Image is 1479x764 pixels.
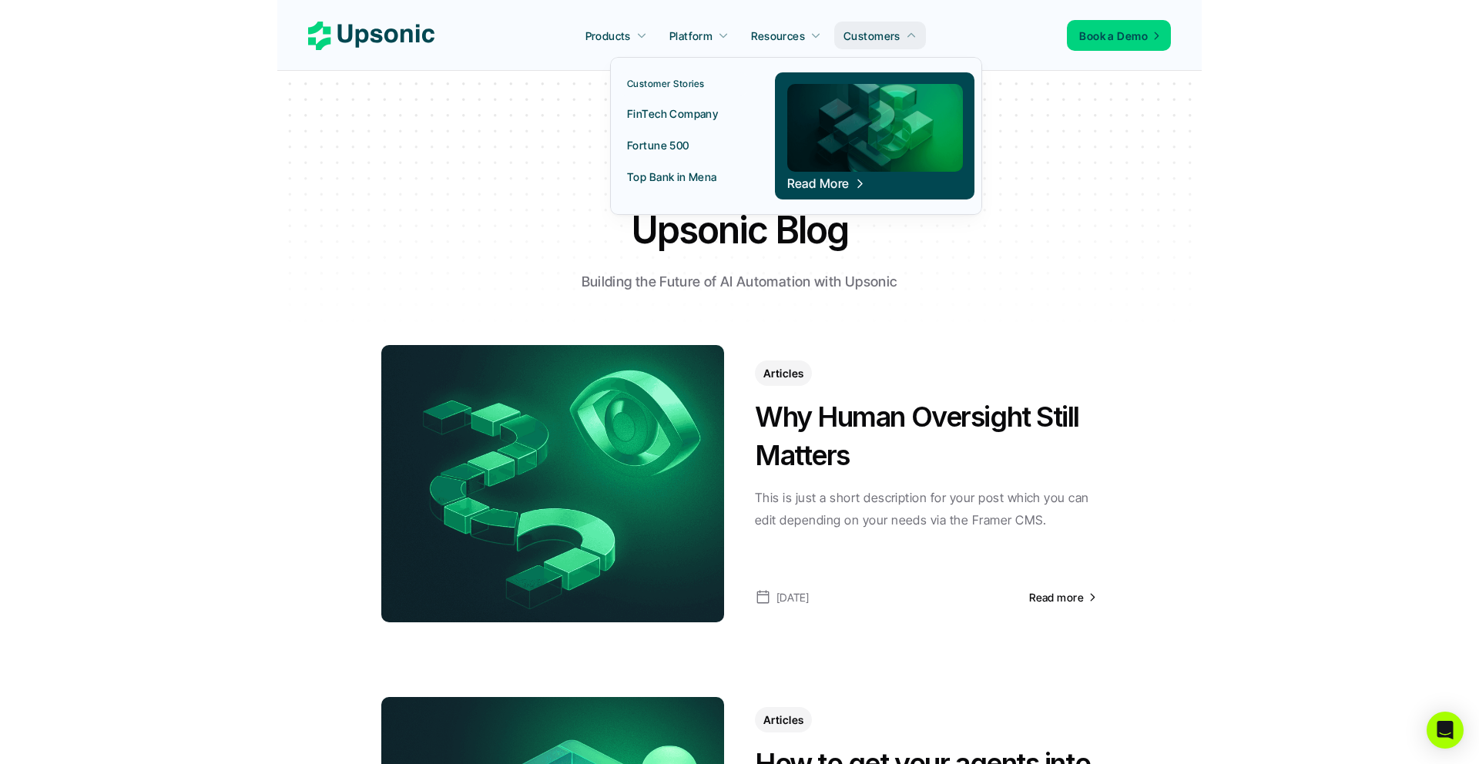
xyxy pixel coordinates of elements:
h1: Upsonic Blog [470,204,1009,256]
div: Open Intercom Messenger [1427,712,1464,749]
p: [DATE] [776,588,810,607]
a: FinTech Company [618,99,748,127]
p: Articles [763,365,803,381]
p: Articles [763,712,803,728]
a: Why Human Oversight Still MattersThis is just a short description for your post which you can edi... [755,360,1098,531]
p: Platform [669,28,713,44]
p: Fortune 500 [627,137,689,153]
a: Top Bank in Mena [618,163,748,190]
p: Book a Demo [1079,28,1148,44]
p: Products [585,28,631,44]
a: Products [576,22,656,49]
p: FinTech Company [627,106,718,122]
p: Customers [843,28,900,44]
p: Building the Future of AI Automation with Upsonic [547,271,932,293]
p: Resources [751,28,805,44]
a: Read More [775,72,974,199]
a: Fortune 500 [618,131,748,159]
p: Top Bank in Mena [627,169,717,185]
p: This is just a short description for your post which you can edit depending on your needs via the... [755,487,1098,531]
a: Read more [1029,589,1098,605]
span: Read More [786,176,865,191]
p: Customer Stories [627,79,705,89]
h3: Why Human Oversight Still Matters [755,397,1098,475]
p: Read more [1029,589,1084,605]
p: Read More [786,182,849,186]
